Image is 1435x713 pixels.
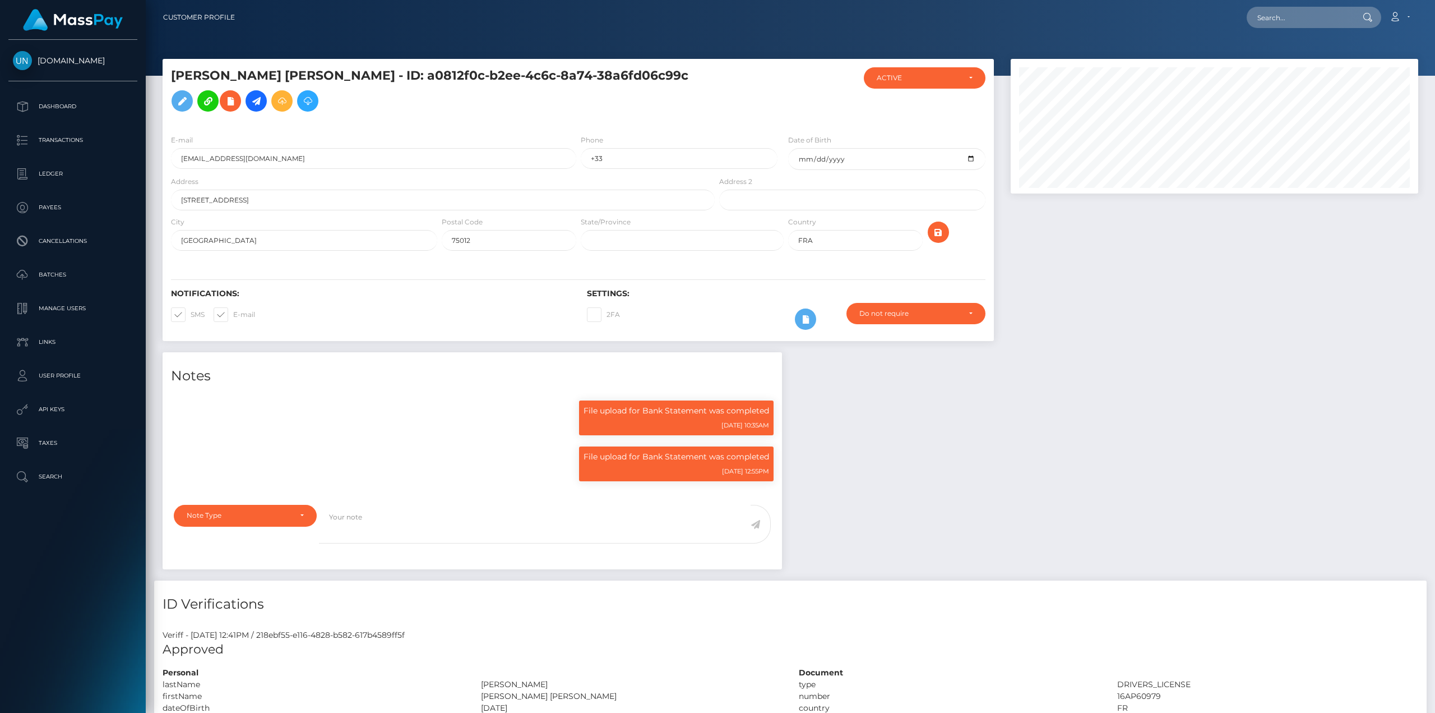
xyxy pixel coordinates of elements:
[8,56,137,66] span: [DOMAIN_NAME]
[8,362,137,390] a: User Profile
[581,217,631,227] label: State/Province
[13,468,133,485] p: Search
[1247,7,1352,28] input: Search...
[788,217,816,227] label: Country
[13,98,133,115] p: Dashboard
[187,511,291,520] div: Note Type
[13,435,133,452] p: Taxes
[8,328,137,356] a: Links
[246,90,267,112] a: Initiate Payout
[163,595,1418,614] h4: ID Verifications
[174,505,317,526] button: Note Type
[154,679,473,691] div: lastName
[8,194,137,222] a: Payees
[864,67,985,89] button: ACTIVE
[1109,691,1427,702] div: 16AP60979
[171,177,198,187] label: Address
[13,132,133,149] p: Transactions
[8,395,137,424] a: API Keys
[154,629,1427,641] div: Veriff - [DATE] 12:41PM / 218ebf55-e116-4828-b582-617b4589ff5f
[163,641,1418,659] h5: Approved
[859,309,960,318] div: Do not require
[13,199,133,216] p: Payees
[719,177,752,187] label: Address 2
[8,463,137,491] a: Search
[13,165,133,182] p: Ledger
[163,668,198,678] strong: Personal
[13,334,133,351] p: Links
[8,93,137,121] a: Dashboard
[13,401,133,418] p: API Keys
[171,307,205,322] label: SMS
[154,691,473,702] div: firstName
[877,73,960,82] div: ACTIVE
[721,421,769,429] small: [DATE] 10:35AM
[799,668,843,678] strong: Document
[163,6,235,29] a: Customer Profile
[8,126,137,154] a: Transactions
[584,451,769,463] p: File upload for Bank Statement was completed
[8,429,137,457] a: Taxes
[171,289,570,298] h6: Notifications:
[442,217,483,227] label: Postal Code
[846,303,985,324] button: Do not require
[8,160,137,188] a: Ledger
[790,679,1109,691] div: type
[23,9,123,31] img: MassPay Logo
[581,135,603,145] label: Phone
[1109,679,1427,691] div: DRIVERS_LICENSE
[473,691,791,702] div: [PERSON_NAME] [PERSON_NAME]
[13,233,133,250] p: Cancellations
[171,67,709,117] h5: [PERSON_NAME] [PERSON_NAME] - ID: a0812f0c-b2ee-4c6c-8a74-38a6fd06c99c
[13,51,32,70] img: Unlockt.me
[8,227,137,255] a: Cancellations
[214,307,255,322] label: E-mail
[8,295,137,323] a: Manage Users
[722,467,769,475] small: [DATE] 12:55PM
[13,300,133,317] p: Manage Users
[8,261,137,289] a: Batches
[473,679,791,691] div: [PERSON_NAME]
[13,266,133,283] p: Batches
[790,691,1109,702] div: number
[171,366,774,386] h4: Notes
[587,307,620,322] label: 2FA
[788,135,831,145] label: Date of Birth
[587,289,986,298] h6: Settings:
[171,217,184,227] label: City
[13,367,133,384] p: User Profile
[171,135,193,145] label: E-mail
[584,405,769,417] p: File upload for Bank Statement was completed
